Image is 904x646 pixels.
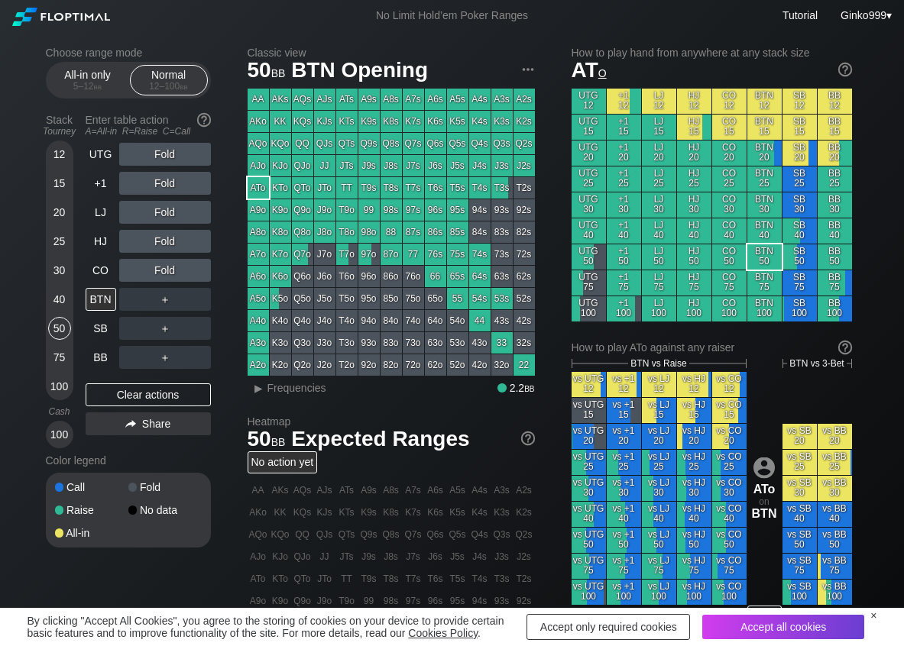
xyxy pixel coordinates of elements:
span: bb [94,81,102,92]
div: ATo [248,177,269,199]
div: +1 40 [607,218,641,244]
div: +1 25 [607,166,641,192]
div: T2o [336,354,358,376]
div: UTG 75 [572,270,606,296]
img: help.32db89a4.svg [837,339,854,356]
div: T9o [336,199,358,221]
div: BTN [86,288,116,311]
div: 87o [381,244,402,265]
div: 85s [447,221,468,243]
div: 55 [447,288,468,309]
div: 76s [425,244,446,265]
div: 83o [381,332,402,354]
div: CO 20 [712,141,747,166]
div: T4o [336,310,358,331]
div: BB 75 [818,270,852,296]
div: Q6s [425,133,446,154]
div: J3s [491,155,513,176]
div: 30 [48,259,71,282]
div: 20 [48,201,71,224]
div: K8o [270,221,291,243]
div: HJ 30 [677,192,711,218]
div: KK [270,111,291,132]
div: A9o [248,199,269,221]
div: 62s [514,266,535,287]
div: QJo [292,155,313,176]
div: 83s [491,221,513,243]
div: ▾ [837,7,894,24]
img: icon-avatar.b40e07d9.svg [753,457,775,478]
div: Q3o [292,332,313,354]
div: SB 100 [782,296,817,321]
div: 75 [48,346,71,369]
div: 32s [514,332,535,354]
div: A4o [248,310,269,331]
div: J7o [314,244,335,265]
div: 86o [381,266,402,287]
div: 76o [403,266,424,287]
div: Q3s [491,133,513,154]
div: A6o [248,266,269,287]
div: 40 [48,288,71,311]
div: 82s [514,221,535,243]
div: UTG 20 [572,141,606,166]
div: SB 25 [782,166,817,192]
div: T7o [336,244,358,265]
div: 54s [469,288,491,309]
div: K3s [491,111,513,132]
div: +1 20 [607,141,641,166]
div: Stack [40,108,79,143]
div: AKs [270,89,291,110]
div: 54o [447,310,468,331]
div: 96s [425,199,446,221]
div: BB 40 [818,218,852,244]
div: J8s [381,155,402,176]
div: AQs [292,89,313,110]
div: UTG 100 [572,296,606,321]
div: +1 30 [607,192,641,218]
div: A7o [248,244,269,265]
div: Q2o [292,354,313,376]
div: Q9s [358,133,380,154]
div: BB 50 [818,244,852,270]
div: KQs [292,111,313,132]
div: 44 [469,310,491,331]
div: QTo [292,177,313,199]
div: TT [336,177,358,199]
div: J6s [425,155,446,176]
div: No data [128,505,202,515]
div: LJ 40 [642,218,676,244]
div: 100 [48,375,71,398]
div: 97o [358,244,380,265]
div: +1 12 [607,89,641,114]
div: 5 – 12 [56,81,120,92]
div: Raise [55,505,128,515]
div: 98o [358,221,380,243]
div: K9s [358,111,380,132]
div: Fold [119,172,211,195]
div: T6s [425,177,446,199]
div: KTo [270,177,291,199]
div: BTN 20 [747,141,782,166]
div: 75o [403,288,424,309]
div: J2o [314,354,335,376]
img: share.864f2f62.svg [125,420,136,428]
div: Q8o [292,221,313,243]
div: HJ [86,230,116,253]
div: Fold [119,259,211,282]
div: A9s [358,89,380,110]
div: KJs [314,111,335,132]
div: +1 100 [607,296,641,321]
div: BB 25 [818,166,852,192]
div: BTN 30 [747,192,782,218]
div: K2o [270,354,291,376]
div: BTN 50 [747,244,782,270]
div: BTN 100 [747,296,782,321]
div: Normal [134,66,204,95]
div: 92o [358,354,380,376]
div: LJ 100 [642,296,676,321]
div: SB 12 [782,89,817,114]
div: LJ 50 [642,244,676,270]
div: J7s [403,155,424,176]
div: A2o [248,354,269,376]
